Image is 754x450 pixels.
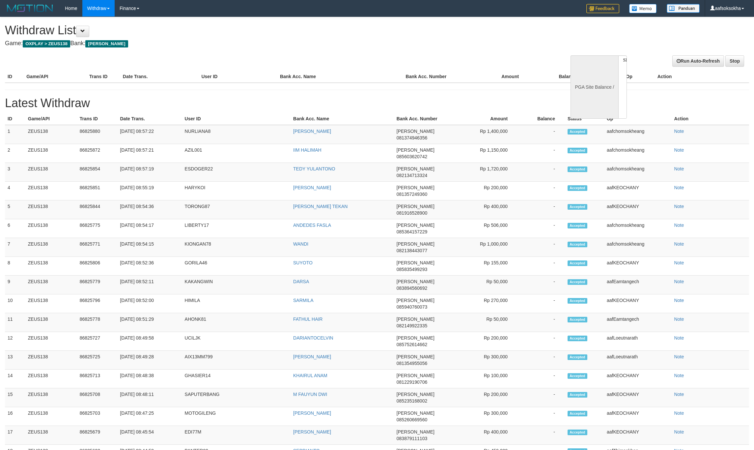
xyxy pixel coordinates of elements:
[293,373,327,378] a: KHAIRUL ANAM
[568,129,587,135] span: Accepted
[568,298,587,304] span: Accepted
[517,276,565,294] td: -
[462,407,518,426] td: Rp 300,000
[517,370,565,388] td: -
[117,163,182,182] td: [DATE] 08:57:19
[5,426,25,445] td: 17
[77,388,118,407] td: 86825708
[293,147,321,153] a: IIM HALIMAH
[517,219,565,238] td: -
[568,354,587,360] span: Accepted
[568,373,587,379] span: Accepted
[397,129,434,134] span: [PERSON_NAME]
[517,182,565,200] td: -
[604,200,672,219] td: aafKEOCHANY
[517,113,565,125] th: Balance
[25,332,77,351] td: ZEUS138
[25,313,77,332] td: ZEUS138
[568,204,587,210] span: Accepted
[517,388,565,407] td: -
[77,200,118,219] td: 86825844
[291,113,394,125] th: Bank Acc. Name
[117,426,182,445] td: [DATE] 08:45:54
[529,71,586,83] th: Balance
[5,370,25,388] td: 14
[117,113,182,125] th: Date Trans.
[77,276,118,294] td: 86825779
[397,392,434,397] span: [PERSON_NAME]
[277,71,403,83] th: Bank Acc. Name
[182,219,291,238] td: LIBERTY17
[674,147,684,153] a: Note
[293,392,327,397] a: M FAUYUN DWI
[77,163,118,182] td: 86825854
[293,354,331,359] a: [PERSON_NAME]
[5,113,25,125] th: ID
[462,351,518,370] td: Rp 300,000
[293,204,348,209] a: [PERSON_NAME] TEKAN
[517,257,565,276] td: -
[674,241,684,247] a: Note
[182,257,291,276] td: GORILA46
[604,163,672,182] td: aafchomsokheang
[517,144,565,163] td: -
[397,154,427,159] span: 085603620742
[23,40,70,47] span: OXPLAY > ZEUS138
[397,285,427,291] span: 083894560692
[517,407,565,426] td: -
[655,71,749,83] th: Action
[568,260,587,266] span: Accepted
[674,392,684,397] a: Note
[77,125,118,144] td: 86825880
[397,223,434,228] span: [PERSON_NAME]
[117,144,182,163] td: [DATE] 08:57:21
[117,407,182,426] td: [DATE] 08:47:25
[517,200,565,219] td: -
[674,204,684,209] a: Note
[117,125,182,144] td: [DATE] 08:57:22
[403,71,466,83] th: Bank Acc. Number
[604,182,672,200] td: aafKEOCHANY
[25,351,77,370] td: ZEUS138
[25,276,77,294] td: ZEUS138
[25,163,77,182] td: ZEUS138
[397,279,434,284] span: [PERSON_NAME]
[182,238,291,257] td: KIONGAN78
[462,276,518,294] td: Rp 50,000
[565,113,604,125] th: Status
[182,370,291,388] td: GHASIER14
[517,294,565,313] td: -
[25,426,77,445] td: ZEUS138
[397,342,427,347] span: 085752614662
[5,313,25,332] td: 11
[25,370,77,388] td: ZEUS138
[77,426,118,445] td: 86825679
[397,436,427,441] span: 083879111103
[604,407,672,426] td: aafKEOCHANY
[674,279,684,284] a: Note
[182,351,291,370] td: AIX13MM799
[568,411,587,416] span: Accepted
[25,125,77,144] td: ZEUS138
[604,113,672,125] th: Op
[117,219,182,238] td: [DATE] 08:54:17
[25,257,77,276] td: ZEUS138
[77,182,118,200] td: 86825851
[674,223,684,228] a: Note
[182,388,291,407] td: SAPUTERBANG
[182,332,291,351] td: UCILJK
[5,182,25,200] td: 4
[293,260,313,265] a: SUYOTO
[397,335,434,341] span: [PERSON_NAME]
[462,113,518,125] th: Amount
[77,144,118,163] td: 86825872
[397,204,434,209] span: [PERSON_NAME]
[397,379,427,385] span: 081229190706
[293,410,331,416] a: [PERSON_NAME]
[182,294,291,313] td: HIMILA
[25,388,77,407] td: ZEUS138
[77,351,118,370] td: 86825725
[672,55,724,67] a: Run Auto-Refresh
[397,248,427,253] span: 082138443077
[397,260,434,265] span: [PERSON_NAME]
